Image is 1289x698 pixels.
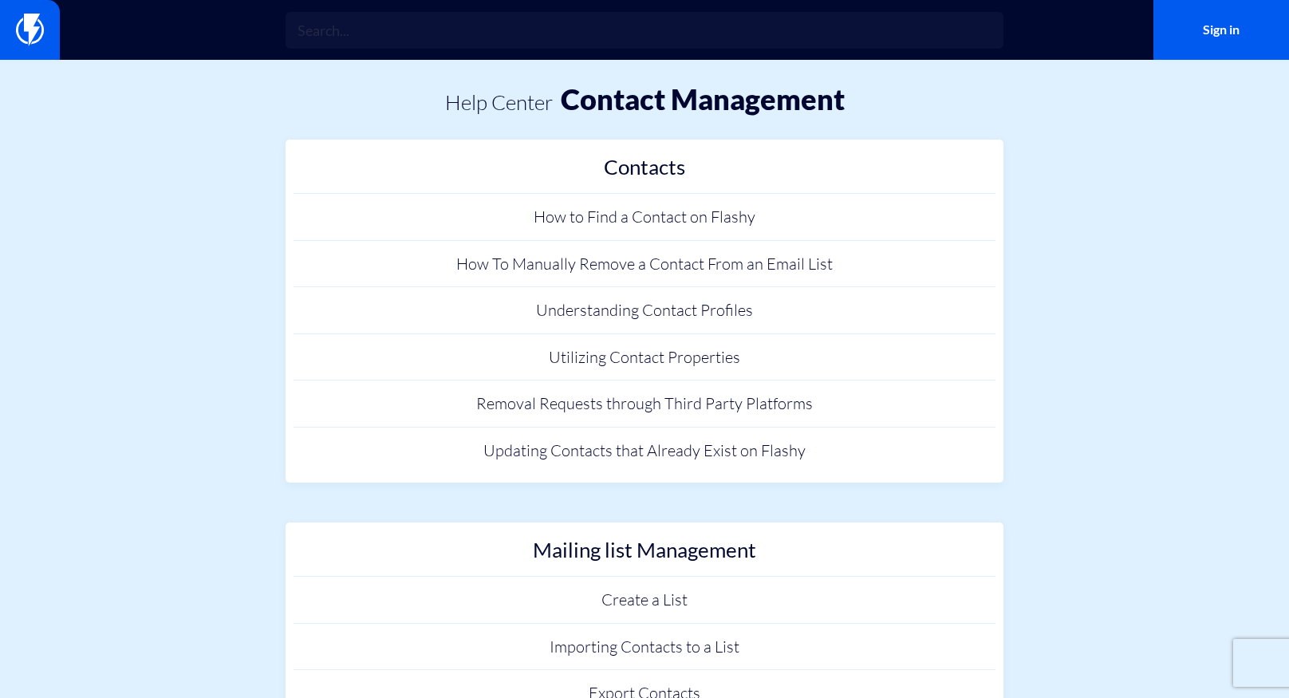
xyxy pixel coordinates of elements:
[294,334,995,381] a: Utilizing Contact Properties
[561,84,845,116] h1: Contact Management
[294,381,995,428] a: Removal Requests through Third Party Platforms
[294,148,995,195] a: Contacts
[294,530,995,578] a: Mailing list Management
[294,194,995,241] a: How to Find a Contact on Flashy
[302,538,987,570] h2: Mailing list Management
[294,287,995,334] a: Understanding Contact Profiles
[294,624,995,671] a: Importing Contacts to a List
[294,428,995,475] a: Updating Contacts that Already Exist on Flashy
[294,241,995,288] a: How To Manually Remove a Contact From an Email List
[445,89,553,115] a: Help center
[294,577,995,624] a: Create a List
[302,156,987,187] h2: Contacts
[286,12,1003,49] input: Search...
